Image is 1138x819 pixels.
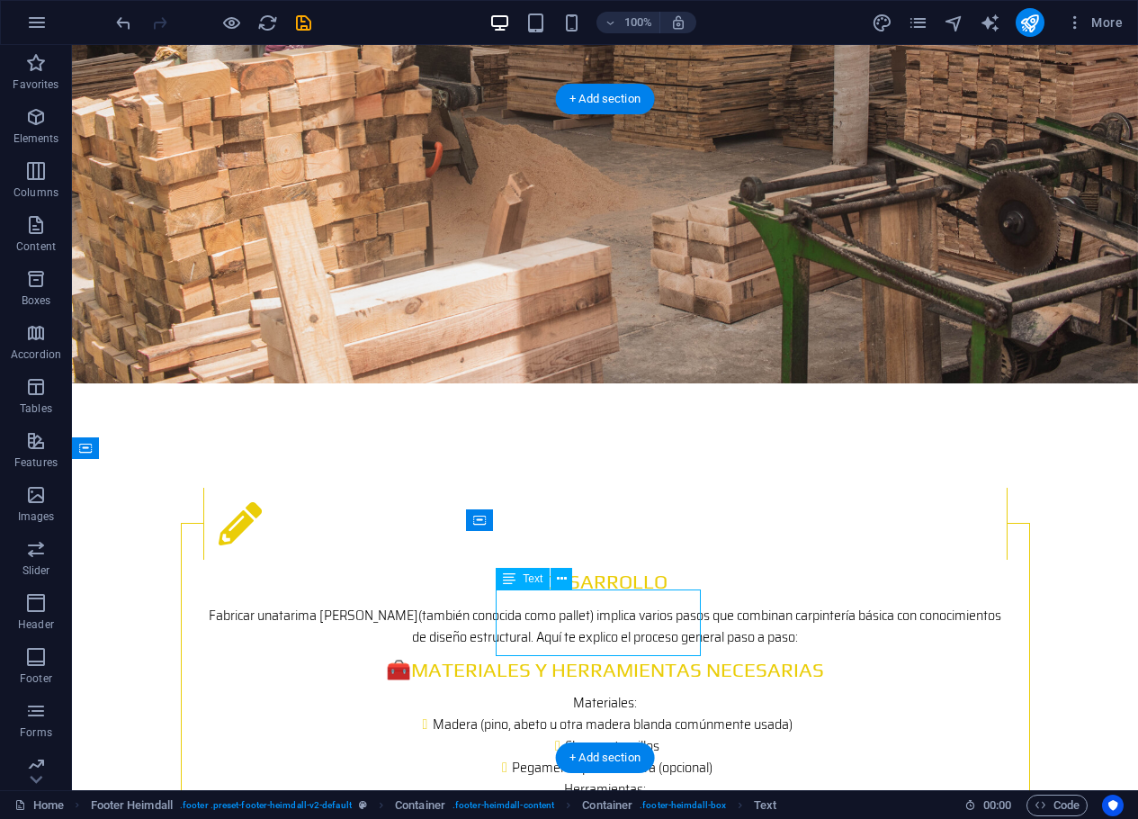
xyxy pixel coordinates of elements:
i: This element is a customizable preset [359,800,367,810]
p: Favorites [13,77,58,92]
button: navigator [944,12,965,33]
p: Images [18,509,55,524]
p: Tables [20,401,52,416]
span: Click to select. Double-click to edit [754,795,776,816]
button: text_generator [980,12,1001,33]
button: Code [1026,795,1088,816]
i: Undo: Change text (Ctrl+Z) [113,13,134,33]
button: Usercentrics [1102,795,1124,816]
h6: 100% [623,12,652,33]
button: save [292,12,314,33]
p: Slider [22,563,50,578]
span: Click to select. Double-click to edit [91,795,173,816]
button: pages [908,12,929,33]
span: . footer .preset-footer-heimdall-v2-default [180,795,352,816]
nav: breadcrumb [91,795,777,816]
i: Design (Ctrl+Alt+Y) [872,13,892,33]
p: Accordion [11,347,61,362]
p: Header [18,617,54,632]
a: Click to cancel selection. Double-click to open Pages [14,795,64,816]
button: 100% [596,12,660,33]
span: . footer-heimdall-content [453,795,554,816]
div: + Add section [555,742,655,773]
p: Features [14,455,58,470]
button: design [872,12,893,33]
i: Publish [1019,13,1040,33]
p: Elements [13,131,59,146]
span: Text [523,573,542,584]
button: More [1059,8,1130,37]
span: Click to select. Double-click to edit [395,795,445,816]
span: . footer-heimdall-box [640,795,726,816]
button: publish [1016,8,1044,37]
button: Click here to leave preview mode and continue editing [220,12,242,33]
span: Click to select. Double-click to edit [582,795,632,816]
p: Footer [20,671,52,686]
h6: Session time [964,795,1012,816]
button: reload [256,12,278,33]
span: More [1066,13,1123,31]
i: Pages (Ctrl+Alt+S) [908,13,928,33]
i: AI Writer [980,13,1000,33]
i: Reload page [257,13,278,33]
span: 00 00 [983,795,1011,816]
span: : [996,798,999,812]
i: On resize automatically adjust zoom level to fit chosen device. [670,14,686,31]
button: undo [112,12,134,33]
p: Content [16,239,56,254]
p: Forms [20,725,52,740]
i: Navigator [944,13,964,33]
i: Save (Ctrl+S) [293,13,314,33]
p: Columns [13,185,58,200]
span: Code [1035,795,1080,816]
div: + Add section [555,84,655,114]
p: Boxes [22,293,51,308]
